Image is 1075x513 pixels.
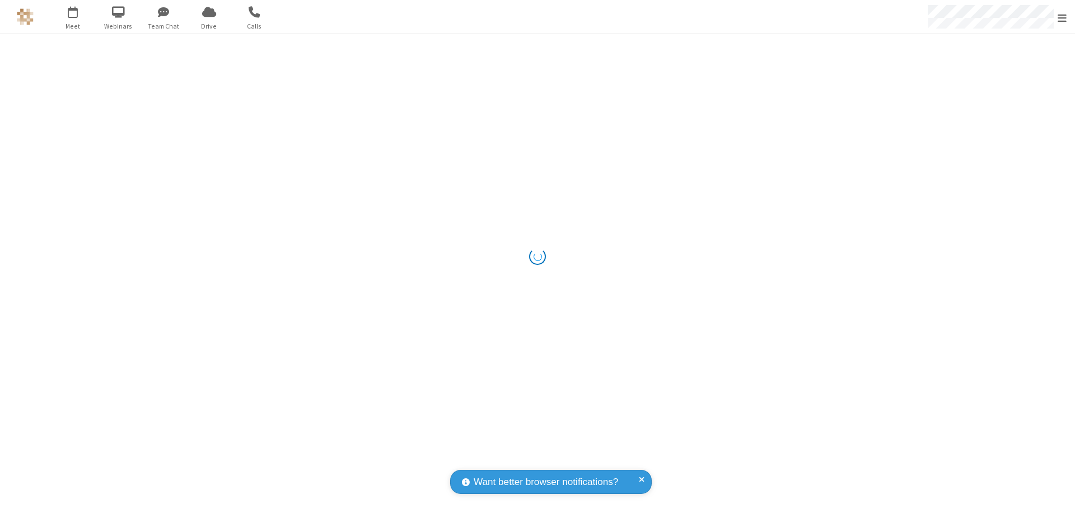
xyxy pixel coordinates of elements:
[188,21,230,31] span: Drive
[143,21,185,31] span: Team Chat
[17,8,34,25] img: QA Selenium DO NOT DELETE OR CHANGE
[474,475,618,489] span: Want better browser notifications?
[97,21,139,31] span: Webinars
[52,21,94,31] span: Meet
[233,21,275,31] span: Calls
